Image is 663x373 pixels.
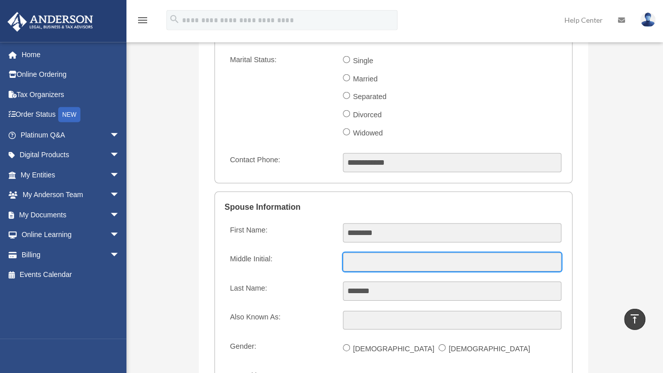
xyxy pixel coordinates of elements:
[350,125,387,142] label: Widowed
[7,185,135,205] a: My Anderson Teamarrow_drop_down
[7,125,135,145] a: Platinum Q&Aarrow_drop_down
[226,153,335,172] label: Contact Phone:
[137,14,149,26] i: menu
[7,65,135,85] a: Online Ordering
[7,265,135,285] a: Events Calendar
[110,125,130,146] span: arrow_drop_down
[226,53,335,143] label: Marital Status:
[110,165,130,185] span: arrow_drop_down
[350,89,391,105] label: Separated
[624,309,645,330] a: vertical_align_top
[226,282,335,301] label: Last Name:
[226,340,335,359] label: Gender:
[446,341,534,357] label: [DEMOGRAPHIC_DATA]
[7,245,135,265] a: Billingarrow_drop_down
[350,341,438,357] label: [DEMOGRAPHIC_DATA]
[629,313,641,325] i: vertical_align_top
[169,14,180,25] i: search
[226,223,335,243] label: First Name:
[137,18,149,26] a: menu
[7,225,135,245] a: Online Learningarrow_drop_down
[640,13,655,27] img: User Pic
[7,44,135,65] a: Home
[226,311,335,330] label: Also Known As:
[225,192,562,222] legend: Spouse Information
[110,225,130,246] span: arrow_drop_down
[110,245,130,265] span: arrow_drop_down
[7,105,135,125] a: Order StatusNEW
[110,205,130,225] span: arrow_drop_down
[350,53,377,69] label: Single
[350,107,386,123] label: Divorced
[5,12,96,32] img: Anderson Advisors Platinum Portal
[226,253,335,272] label: Middle Initial:
[110,185,130,206] span: arrow_drop_down
[7,84,135,105] a: Tax Organizers
[7,165,135,185] a: My Entitiesarrow_drop_down
[110,145,130,166] span: arrow_drop_down
[7,145,135,165] a: Digital Productsarrow_drop_down
[350,71,382,87] label: Married
[58,107,80,122] div: NEW
[7,205,135,225] a: My Documentsarrow_drop_down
